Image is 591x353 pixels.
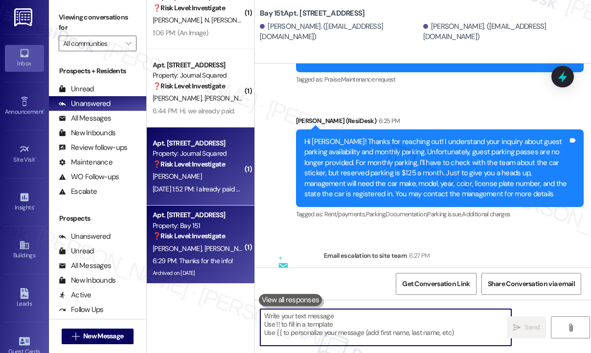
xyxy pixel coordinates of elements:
[59,305,104,315] div: Follow Ups
[153,138,243,148] div: Apt. [STREET_ADDRESS]
[14,8,34,26] img: ResiDesk Logo
[304,137,568,200] div: Hi [PERSON_NAME]! Thanks for reaching out! I understand your inquiry about guest parking availabi...
[386,210,427,218] span: Documentation ,
[126,40,131,47] i: 
[324,75,341,83] span: Praise ,
[83,331,123,341] span: New Message
[296,116,584,129] div: [PERSON_NAME] (ResiDesk)
[59,128,115,138] div: New Inbounds
[205,16,261,24] span: N. [PERSON_NAME]
[153,210,243,220] div: Apt. [STREET_ADDRESS]
[35,155,37,162] span: •
[153,28,208,37] div: 1:06 PM: (An Image)
[59,99,111,109] div: Unanswered
[153,244,205,253] span: [PERSON_NAME]
[72,332,79,340] i: 
[59,187,97,197] div: Escalate
[153,256,233,265] div: 6:29 PM: Thanks for the info!
[5,189,44,215] a: Insights •
[153,70,243,81] div: Property: Journal Squared
[396,273,476,295] button: Get Conversation Link
[153,172,202,181] span: [PERSON_NAME]
[153,160,225,168] strong: ❓ Risk Level: Investigate
[5,285,44,311] a: Leads
[59,10,136,36] label: Viewing conversations for
[59,246,94,256] div: Unread
[524,322,540,332] span: Send
[423,21,584,42] div: [PERSON_NAME]. ([EMAIL_ADDRESS][DOMAIN_NAME])
[49,213,146,224] div: Prospects
[205,244,253,253] span: [PERSON_NAME]
[376,116,400,126] div: 6:25 PM
[34,203,35,209] span: •
[427,210,462,218] span: Parking issue ,
[59,172,119,182] div: WO Follow-ups
[296,72,584,86] div: Tagged as:
[481,273,581,295] button: Share Conversation via email
[153,221,243,231] div: Property: Bay 151
[324,250,557,264] div: Email escalation to site team
[407,250,430,261] div: 6:27 PM
[59,261,111,271] div: All Messages
[402,279,470,289] span: Get Conversation Link
[59,231,111,242] div: Unanswered
[49,66,146,76] div: Prospects + Residents
[513,324,521,332] i: 
[59,275,115,286] div: New Inbounds
[5,141,44,167] a: Site Visit •
[5,237,44,263] a: Buildings
[59,143,127,153] div: Review follow-ups
[341,75,396,83] span: Maintenance request
[260,21,421,42] div: [PERSON_NAME]. ([EMAIL_ADDRESS][DOMAIN_NAME])
[152,267,244,279] div: Archived on [DATE]
[153,231,225,240] strong: ❓ Risk Level: Investigate
[59,157,113,167] div: Maintenance
[462,210,510,218] span: Additional charges
[153,148,243,159] div: Property: Journal Squared
[205,94,253,103] span: [PERSON_NAME]
[324,210,366,218] span: Rent/payments ,
[59,84,94,94] div: Unread
[488,279,575,289] span: Share Conversation via email
[507,316,546,338] button: Send
[153,185,262,193] div: [DATE] 1:52 PM: I already paid my lease
[153,94,205,103] span: [PERSON_NAME]
[59,113,111,124] div: All Messages
[260,8,364,19] b: Bay 151: Apt. [STREET_ADDRESS]
[62,329,134,344] button: New Message
[153,82,225,90] strong: ❓ Risk Level: Investigate
[567,324,574,332] i: 
[59,290,91,300] div: Active
[153,60,243,70] div: Apt. [STREET_ADDRESS]
[153,3,225,12] strong: ❓ Risk Level: Investigate
[5,45,44,71] a: Inbox
[153,106,235,115] div: 6:44 PM: Hi, we already paid.
[63,36,121,51] input: All communities
[44,107,45,114] span: •
[153,16,205,24] span: [PERSON_NAME]
[366,210,386,218] span: Parking ,
[296,207,584,221] div: Tagged as:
